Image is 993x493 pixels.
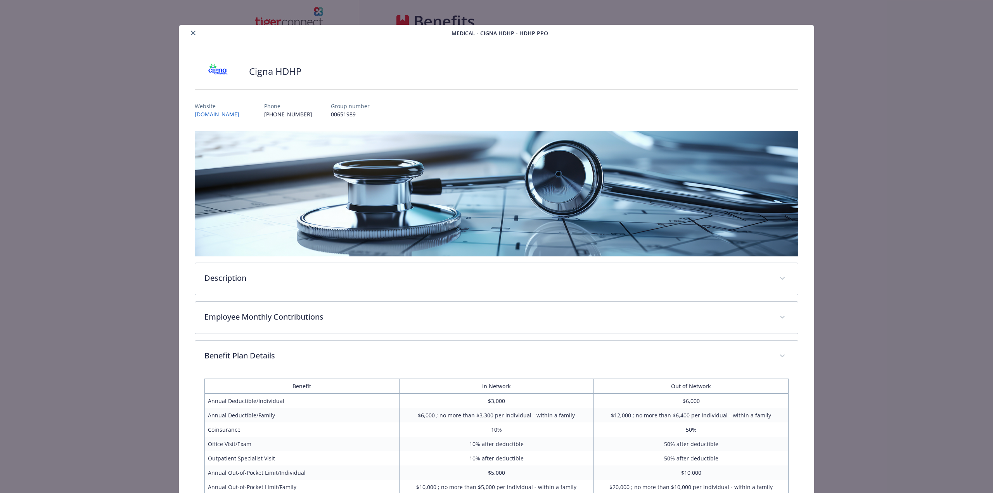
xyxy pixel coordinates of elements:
td: 10% [399,422,594,437]
td: $10,000 [594,465,789,480]
td: 10% after deductible [399,451,594,465]
td: 50% [594,422,789,437]
img: banner [195,131,798,256]
div: Description [195,263,798,295]
p: Group number [331,102,370,110]
p: Phone [264,102,312,110]
th: In Network [399,379,594,394]
a: [DOMAIN_NAME] [195,111,246,118]
h2: Cigna HDHP [249,65,301,78]
th: Benefit [204,379,399,394]
td: $5,000 [399,465,594,480]
td: 10% after deductible [399,437,594,451]
td: Coinsurance [204,422,399,437]
p: [PHONE_NUMBER] [264,110,312,118]
td: $6,000 ; no more than $3,300 per individual - within a family [399,408,594,422]
td: Annual Deductible/Individual [204,394,399,408]
td: Annual Out-of-Pocket Limit/Individual [204,465,399,480]
p: Employee Monthly Contributions [204,311,770,323]
span: Medical - Cigna HDHP - HDHP PPO [452,29,548,37]
td: 50% after deductible [594,437,789,451]
div: Employee Monthly Contributions [195,302,798,334]
p: Description [204,272,770,284]
td: Annual Deductible/Family [204,408,399,422]
td: $12,000 ; no more than $6,400 per individual - within a family [594,408,789,422]
td: 50% after deductible [594,451,789,465]
p: Website [195,102,246,110]
td: $3,000 [399,394,594,408]
th: Out of Network [594,379,789,394]
button: close [189,28,198,38]
td: Outpatient Specialist Visit [204,451,399,465]
td: $6,000 [594,394,789,408]
div: Benefit Plan Details [195,341,798,372]
p: 00651989 [331,110,370,118]
td: Office Visit/Exam [204,437,399,451]
img: CIGNA [195,60,241,83]
p: Benefit Plan Details [204,350,770,362]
